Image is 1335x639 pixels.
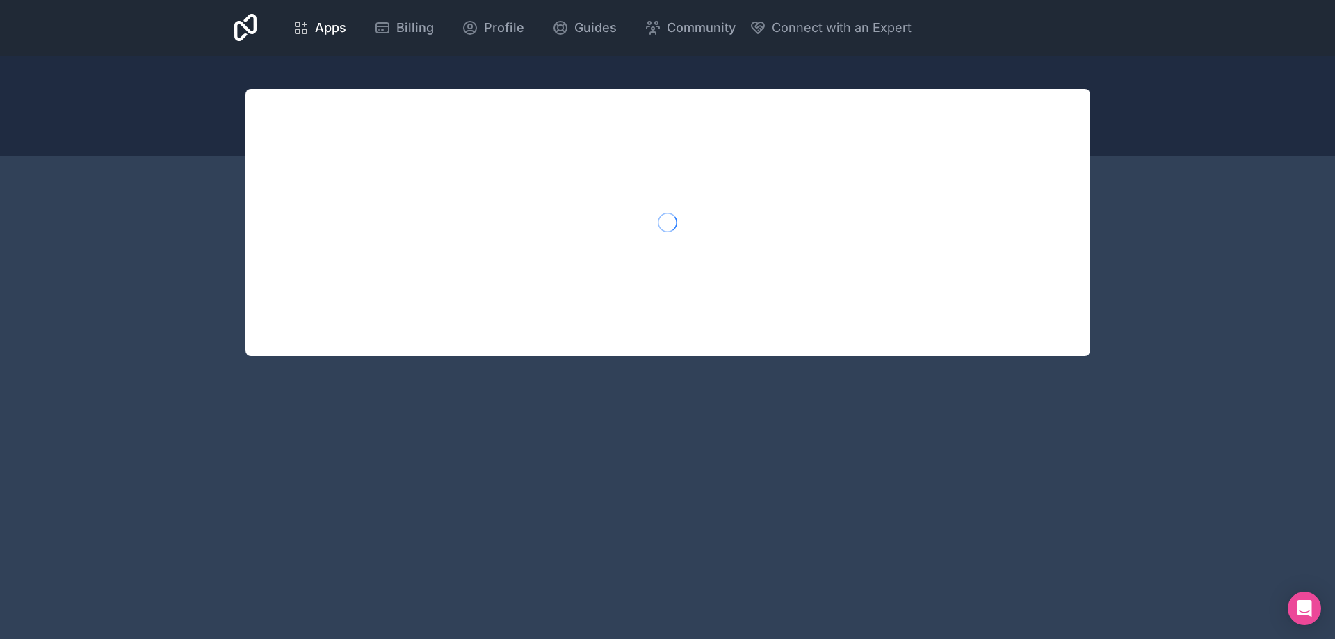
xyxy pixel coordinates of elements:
[574,18,617,38] span: Guides
[282,13,357,43] a: Apps
[541,13,628,43] a: Guides
[633,13,747,43] a: Community
[363,13,445,43] a: Billing
[396,18,434,38] span: Billing
[315,18,346,38] span: Apps
[451,13,535,43] a: Profile
[1288,592,1321,625] div: Open Intercom Messenger
[484,18,524,38] span: Profile
[667,18,736,38] span: Community
[750,18,912,38] button: Connect with an Expert
[772,18,912,38] span: Connect with an Expert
